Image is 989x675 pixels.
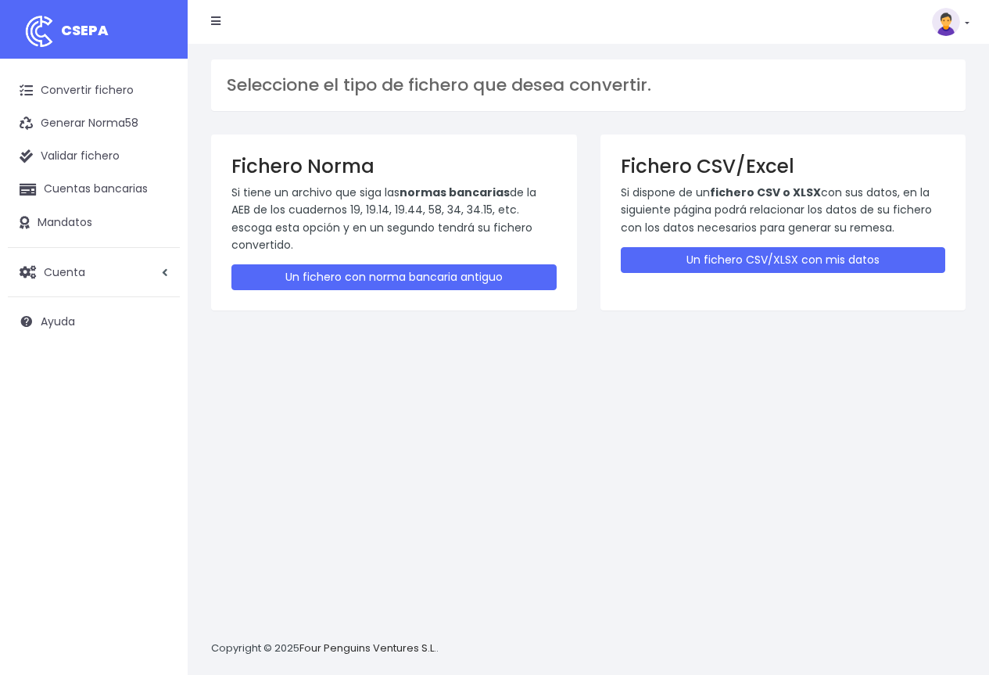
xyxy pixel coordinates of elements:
[20,12,59,51] img: logo
[41,314,75,329] span: Ayuda
[8,107,180,140] a: Generar Norma58
[8,140,180,173] a: Validar fichero
[231,155,557,178] h3: Fichero Norma
[211,641,439,657] p: Copyright © 2025 .
[400,185,510,200] strong: normas bancarias
[8,206,180,239] a: Mandatos
[621,247,946,273] a: Un fichero CSV/XLSX con mis datos
[231,184,557,254] p: Si tiene un archivo que siga las de la AEB de los cuadernos 19, 19.14, 19.44, 58, 34, 34.15, etc....
[227,75,950,95] h3: Seleccione el tipo de fichero que desea convertir.
[44,264,85,279] span: Cuenta
[8,74,180,107] a: Convertir fichero
[61,20,109,40] span: CSEPA
[231,264,557,290] a: Un fichero con norma bancaria antiguo
[8,173,180,206] a: Cuentas bancarias
[932,8,960,36] img: profile
[710,185,821,200] strong: fichero CSV o XLSX
[621,184,946,236] p: Si dispone de un con sus datos, en la siguiente página podrá relacionar los datos de su fichero c...
[8,305,180,338] a: Ayuda
[299,641,436,655] a: Four Penguins Ventures S.L.
[621,155,946,178] h3: Fichero CSV/Excel
[8,256,180,289] a: Cuenta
